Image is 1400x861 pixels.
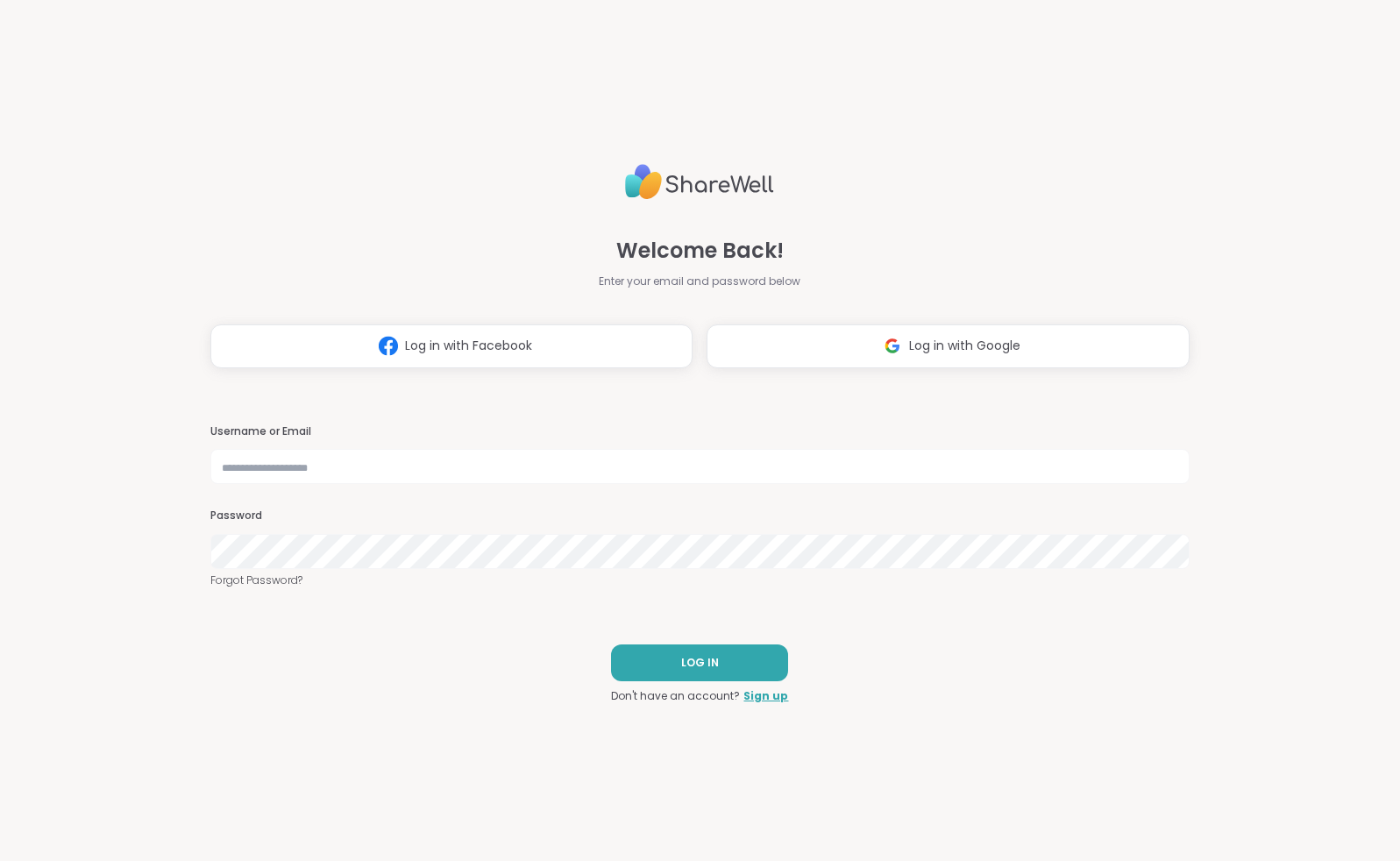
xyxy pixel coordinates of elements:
span: Enter your email and password below [599,274,800,289]
img: ShareWell Logomark [876,330,909,362]
button: LOG IN [611,644,788,681]
span: LOG IN [681,655,719,671]
h3: Password [210,509,1190,523]
span: Log in with Facebook [405,337,532,355]
button: Log in with Facebook [210,324,693,368]
a: Sign up [743,688,788,704]
span: Don't have an account? [611,688,740,704]
h3: Username or Email [210,424,1190,439]
a: Forgot Password? [210,573,1190,588]
button: Log in with Google [707,324,1190,368]
img: ShareWell Logo [625,157,774,207]
span: Log in with Google [909,337,1020,355]
span: Welcome Back! [616,235,784,267]
img: ShareWell Logomark [372,330,405,362]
